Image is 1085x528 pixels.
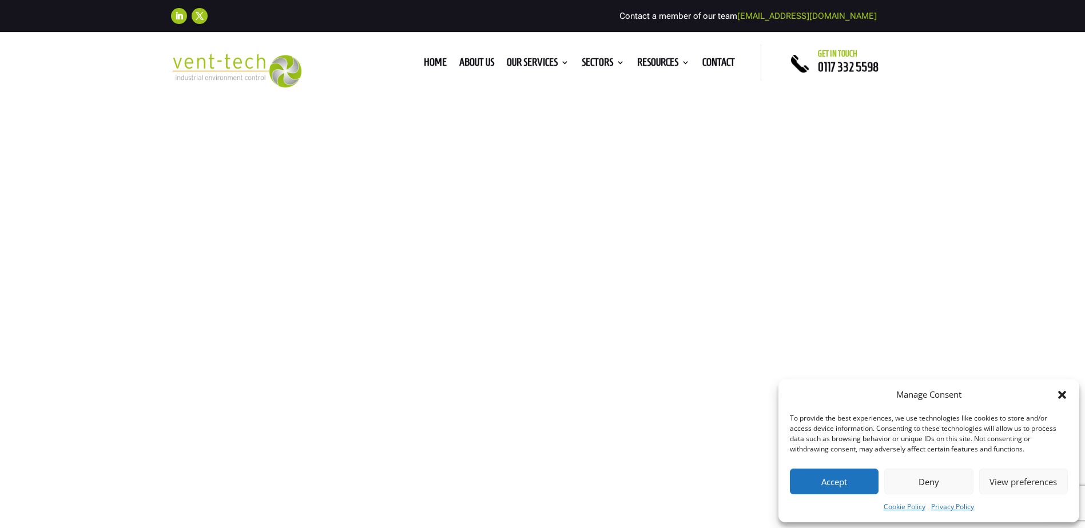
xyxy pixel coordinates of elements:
[896,388,961,402] div: Manage Consent
[818,49,857,58] span: Get in touch
[171,8,187,24] a: Follow on LinkedIn
[424,58,447,71] a: Home
[619,11,877,21] span: Contact a member of our team
[459,58,494,71] a: About us
[790,413,1067,454] div: To provide the best experiences, we use technologies like cookies to store and/or access device i...
[884,500,925,514] a: Cookie Policy
[1056,389,1068,401] div: Close dialog
[737,11,877,21] a: [EMAIL_ADDRESS][DOMAIN_NAME]
[979,469,1068,494] button: View preferences
[637,58,690,71] a: Resources
[931,500,974,514] a: Privacy Policy
[818,60,879,74] a: 0117 332 5598
[507,58,569,71] a: Our Services
[582,58,625,71] a: Sectors
[192,8,208,24] a: Follow on X
[884,469,973,494] button: Deny
[790,469,879,494] button: Accept
[702,58,735,71] a: Contact
[171,54,302,87] img: 2023-09-27T08_35_16.549ZVENT-TECH---Clear-background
